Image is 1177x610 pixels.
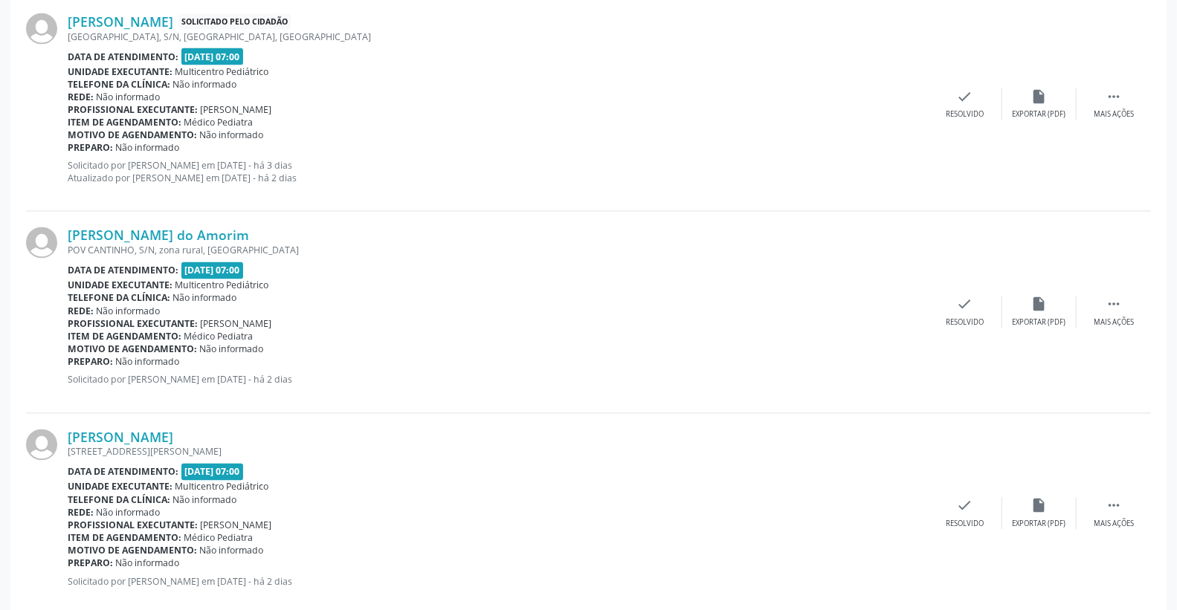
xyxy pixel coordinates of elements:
[26,13,57,45] img: img
[184,532,254,545] span: Médico Pediatra
[68,356,113,369] b: Preparo:
[178,14,291,30] span: Solicitado pelo cidadão
[173,292,237,305] span: Não informado
[68,557,113,570] b: Preparo:
[68,160,928,185] p: Solicitado por [PERSON_NAME] em [DATE] - há 3 dias Atualizado por [PERSON_NAME] em [DATE] - há 2 ...
[68,91,94,103] b: Rede:
[175,279,269,292] span: Multicentro Pediátrico
[68,30,928,43] div: [GEOGRAPHIC_DATA], S/N, [GEOGRAPHIC_DATA], [GEOGRAPHIC_DATA]
[1094,110,1134,120] div: Mais ações
[1106,296,1122,313] i: 
[116,142,180,155] span: Não informado
[175,65,269,78] span: Multicentro Pediátrico
[1094,318,1134,328] div: Mais ações
[97,91,161,103] span: Não informado
[68,78,170,91] b: Telefone da clínica:
[201,318,272,331] span: [PERSON_NAME]
[68,117,181,129] b: Item de agendamento:
[201,104,272,117] span: [PERSON_NAME]
[946,110,984,120] div: Resolvido
[68,446,928,458] div: [STREET_ADDRESS][PERSON_NAME]
[957,498,973,514] i: check
[181,464,244,481] span: [DATE] 07:00
[1013,519,1066,530] div: Exportar (PDF)
[1106,88,1122,105] i: 
[68,343,197,356] b: Motivo de agendamento:
[97,507,161,519] span: Não informado
[68,374,928,386] p: Solicitado por [PERSON_NAME] em [DATE] - há 2 dias
[68,576,928,588] p: Solicitado por [PERSON_NAME] em [DATE] - há 2 dias
[68,481,172,493] b: Unidade executante:
[68,227,249,244] a: [PERSON_NAME] do Amorim
[26,429,57,461] img: img
[68,466,178,478] b: Data de atendimento:
[68,429,173,446] a: [PERSON_NAME]
[68,51,178,63] b: Data de atendimento:
[946,519,984,530] div: Resolvido
[957,296,973,313] i: check
[68,331,181,343] b: Item de agendamento:
[68,279,172,292] b: Unidade executante:
[68,265,178,277] b: Data de atendimento:
[184,117,254,129] span: Médico Pediatra
[181,48,244,65] span: [DATE] 07:00
[68,292,170,305] b: Telefone da clínica:
[1031,88,1048,105] i: insert_drive_file
[116,557,180,570] span: Não informado
[97,305,161,318] span: Não informado
[26,227,57,259] img: img
[68,532,181,545] b: Item de agendamento:
[68,13,173,30] a: [PERSON_NAME]
[68,104,198,117] b: Profissional executante:
[68,545,197,557] b: Motivo de agendamento:
[1106,498,1122,514] i: 
[1013,318,1066,328] div: Exportar (PDF)
[68,305,94,318] b: Rede:
[68,318,198,331] b: Profissional executante:
[68,65,172,78] b: Unidade executante:
[957,88,973,105] i: check
[1031,498,1048,514] i: insert_drive_file
[68,494,170,507] b: Telefone da clínica:
[68,519,198,532] b: Profissional executante:
[201,519,272,532] span: [PERSON_NAME]
[200,545,264,557] span: Não informado
[946,318,984,328] div: Resolvido
[68,244,928,257] div: POV CANTINHO, S/N, zona rural, [GEOGRAPHIC_DATA]
[200,129,264,142] span: Não informado
[68,507,94,519] b: Rede:
[200,343,264,356] span: Não informado
[175,481,269,493] span: Multicentro Pediátrico
[1031,296,1048,313] i: insert_drive_file
[1013,110,1066,120] div: Exportar (PDF)
[181,262,244,279] span: [DATE] 07:00
[68,142,113,155] b: Preparo:
[116,356,180,369] span: Não informado
[68,129,197,142] b: Motivo de agendamento:
[184,331,254,343] span: Médico Pediatra
[173,78,237,91] span: Não informado
[173,494,237,507] span: Não informado
[1094,519,1134,530] div: Mais ações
